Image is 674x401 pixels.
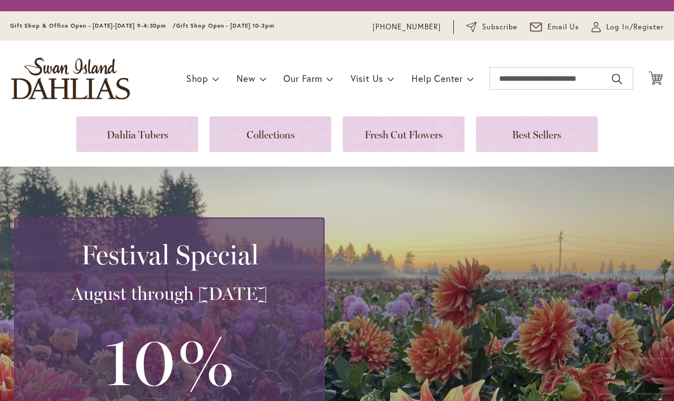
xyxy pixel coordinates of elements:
a: Subscribe [466,21,518,33]
span: Email Us [548,21,580,33]
h2: Festival Special [29,239,310,271]
span: Subscribe [482,21,518,33]
a: Email Us [530,21,580,33]
a: [PHONE_NUMBER] [373,21,441,33]
span: Shop [186,72,208,84]
span: New [237,72,255,84]
h3: August through [DATE] [29,282,310,305]
button: Search [612,70,622,88]
span: Help Center [412,72,463,84]
span: Gift Shop Open - [DATE] 10-3pm [176,22,274,29]
span: Log In/Register [606,21,664,33]
a: Log In/Register [592,21,664,33]
span: Visit Us [351,72,383,84]
span: Our Farm [283,72,322,84]
a: store logo [11,58,130,99]
span: Gift Shop & Office Open - [DATE]-[DATE] 9-4:30pm / [10,22,176,29]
